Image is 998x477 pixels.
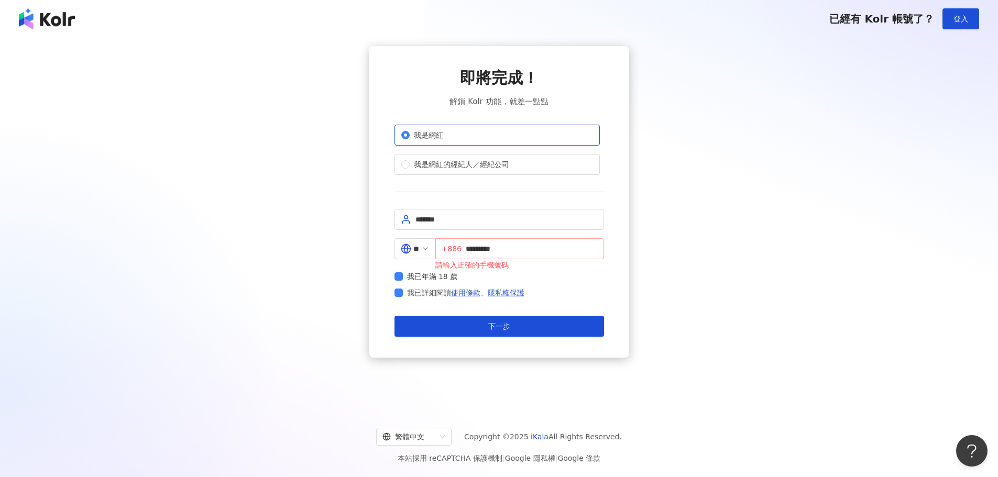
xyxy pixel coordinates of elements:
[488,322,510,330] span: 下一步
[449,95,548,108] span: 解鎖 Kolr 功能，就差一點點
[19,8,75,29] img: logo
[442,243,462,254] span: +886
[407,286,524,299] span: 我已詳細閱讀 、
[451,289,480,297] a: 使用條款
[398,452,600,464] span: 本站採用 reCAPTCHA 保護機制
[953,15,968,23] span: 登入
[829,13,934,25] span: 已經有 Kolr 帳號了？
[394,316,604,337] button: 下一步
[410,129,447,141] span: 我是網紅
[464,430,622,443] span: Copyright © 2025 All Rights Reserved.
[956,435,988,467] iframe: Help Scout Beacon - Open
[488,289,524,297] a: 隱私權保護
[435,259,604,271] div: 請輸入正確的手機號碼
[410,159,513,170] span: 我是網紅的經紀人／經紀公司
[505,454,555,462] a: Google 隱私權
[502,454,505,462] span: |
[460,67,539,89] span: 即將完成！
[403,271,462,282] span: 我已年滿 18 歲
[942,8,979,29] button: 登入
[557,454,600,462] a: Google 條款
[555,454,558,462] span: |
[531,432,549,441] a: iKala
[382,428,436,445] div: 繁體中文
